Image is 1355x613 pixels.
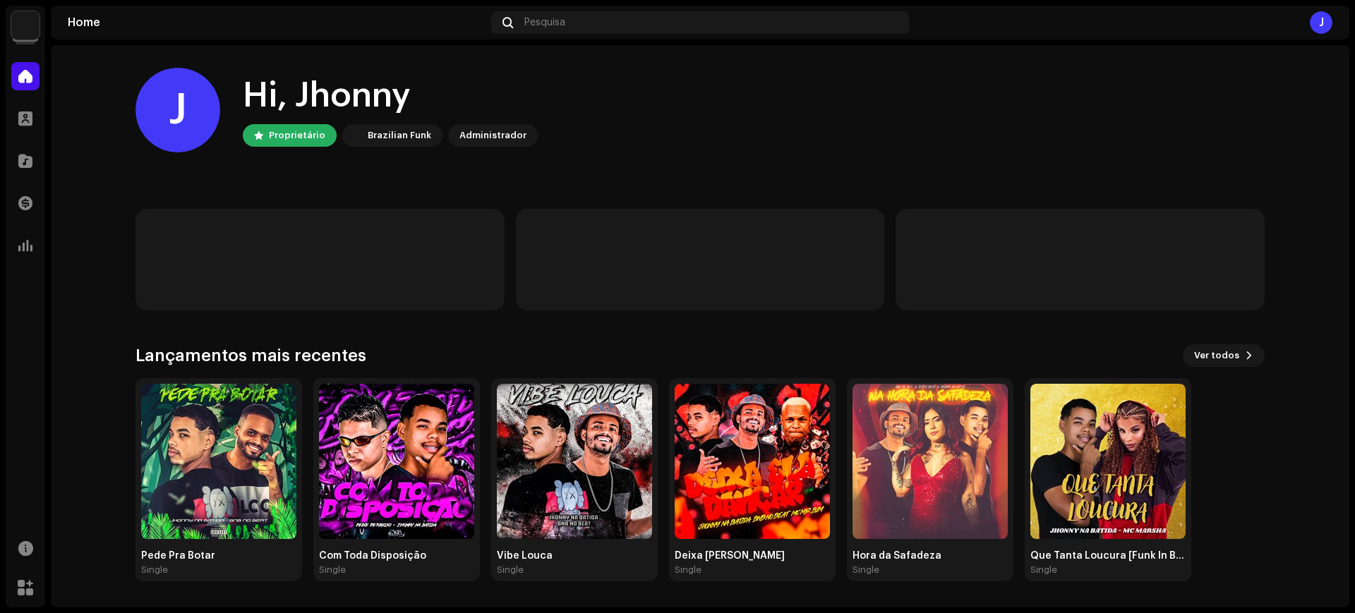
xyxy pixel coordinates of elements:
[319,384,474,539] img: 7c8cc76f-637f-4320-ad80-588fb7dabea4
[853,384,1008,539] img: 1ee6e6cc-e505-4d0d-ae5b-38cfd78968cf
[141,384,296,539] img: 48b01777-bafb-4d8b-9fe1-8249d54b29e9
[1030,564,1057,576] div: Single
[345,127,362,144] img: 71bf27a5-dd94-4d93-852c-61362381b7db
[1194,341,1239,370] span: Ver todos
[68,17,486,28] div: Home
[141,564,168,576] div: Single
[1183,344,1265,367] button: Ver todos
[459,127,526,144] div: Administrador
[319,564,346,576] div: Single
[11,11,40,40] img: 71bf27a5-dd94-4d93-852c-61362381b7db
[141,550,296,562] div: Pede Pra Botar
[269,127,325,144] div: Proprietário
[497,384,652,539] img: 715e905e-956e-4a9a-8d15-b628be81cc9d
[368,127,431,144] div: Brazilian Funk
[675,384,830,539] img: d8c5668f-5677-405a-800f-418944faee3c
[675,564,701,576] div: Single
[497,564,524,576] div: Single
[853,564,879,576] div: Single
[524,17,565,28] span: Pesquisa
[319,550,474,562] div: Com Toda Disposição
[1310,11,1332,34] div: J
[853,550,1008,562] div: Hora da Safadeza
[135,344,366,367] h3: Lançamentos mais recentes
[1030,384,1186,539] img: 7d05ed85-0ea0-47da-83f1-f16ee6dcb2a8
[675,550,830,562] div: Deixa [PERSON_NAME]
[243,73,538,119] div: Hi, Jhonny
[497,550,652,562] div: Vibe Louca
[1030,550,1186,562] div: Que Tanta Loucura [Funk In Brazilian]
[135,68,220,152] div: J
